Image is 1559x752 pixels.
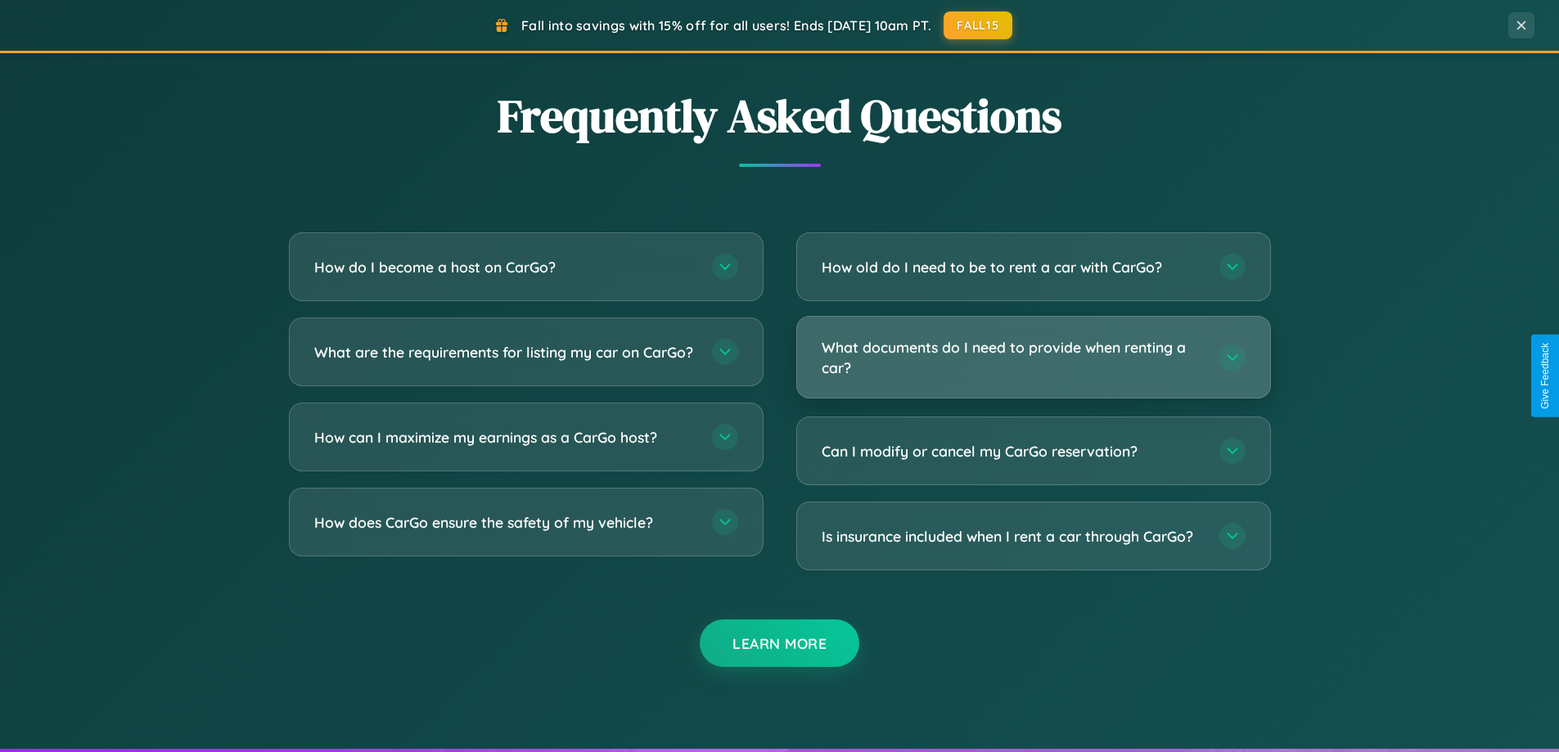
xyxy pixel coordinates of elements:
h3: Can I modify or cancel my CarGo reservation? [822,441,1203,462]
h3: How old do I need to be to rent a car with CarGo? [822,257,1203,277]
h3: How does CarGo ensure the safety of my vehicle? [314,512,696,533]
div: Give Feedback [1539,343,1551,409]
h3: What documents do I need to provide when renting a car? [822,337,1203,377]
h3: How can I maximize my earnings as a CarGo host? [314,427,696,448]
h2: Frequently Asked Questions [289,84,1271,147]
button: Learn More [700,619,859,667]
button: FALL15 [944,11,1012,39]
h3: What are the requirements for listing my car on CarGo? [314,342,696,362]
h3: How do I become a host on CarGo? [314,257,696,277]
h3: Is insurance included when I rent a car through CarGo? [822,526,1203,547]
span: Fall into savings with 15% off for all users! Ends [DATE] 10am PT. [521,17,931,34]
